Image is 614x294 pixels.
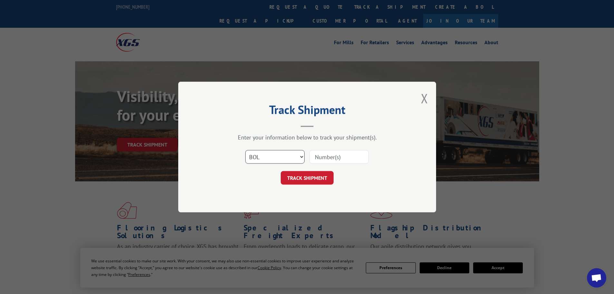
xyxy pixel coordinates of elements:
input: Number(s) [309,150,369,164]
button: TRACK SHIPMENT [281,171,334,185]
button: Close modal [421,90,428,107]
div: Enter your information below to track your shipment(s). [210,134,404,141]
h2: Track Shipment [210,105,404,117]
div: Open chat [587,268,606,288]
